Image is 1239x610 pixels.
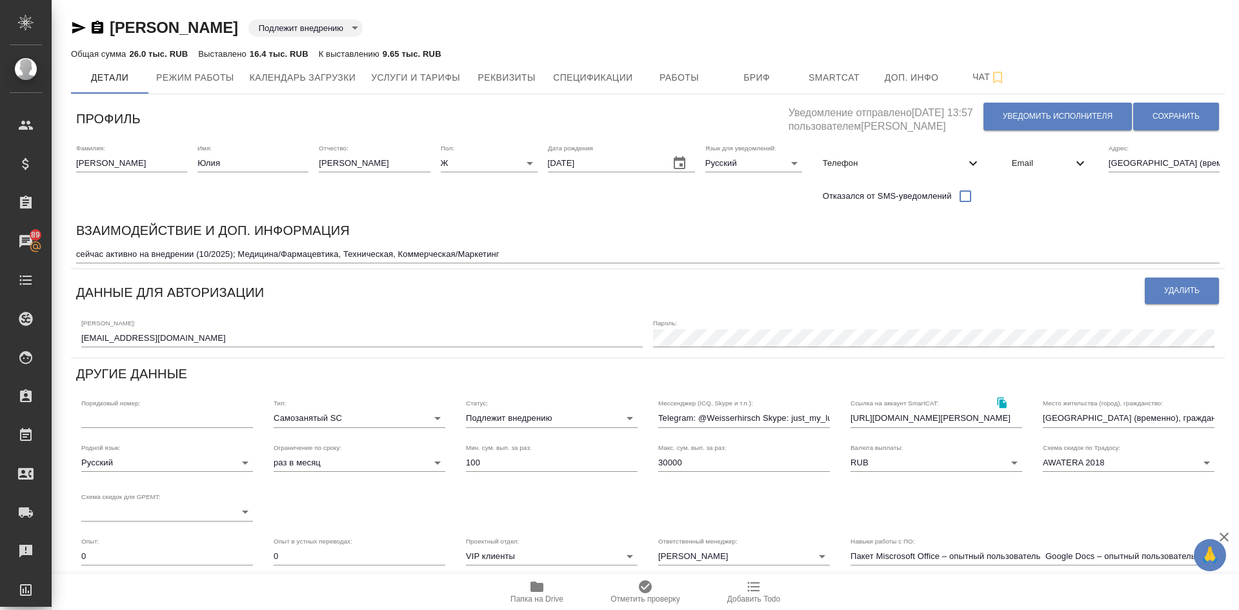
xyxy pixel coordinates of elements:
div: Ж [441,154,538,172]
div: раз в месяц [274,454,445,472]
button: Папка на Drive [483,574,591,610]
label: Отчество: [319,145,348,151]
label: Статус: [466,400,488,407]
label: Ограничение по сроку: [274,444,341,451]
label: Навыки работы с ПО: [851,538,915,544]
span: Сохранить [1153,111,1200,122]
div: Самозанятый SC [274,409,445,427]
span: Email [1012,157,1073,170]
label: Схема скидок по Традосу: [1043,444,1120,451]
h6: Другие данные [76,363,187,384]
label: Адрес: [1109,145,1129,151]
label: Опыт в устных переводах: [274,538,352,544]
label: Порядковый номер: [81,400,140,407]
label: Тип: [274,400,286,407]
span: Реквизиты [476,70,538,86]
span: Чат [958,69,1020,85]
span: Работы [649,70,710,86]
span: Услуги и тарифы [371,70,460,86]
p: 9.65 тыс. RUB [383,49,441,59]
label: Проектный отдел: [466,538,519,544]
span: 🙏 [1199,542,1221,569]
label: Родной язык: [81,444,121,451]
label: Ответственный менеджер: [658,538,738,544]
span: Smartcat [803,70,865,86]
span: Спецификации [553,70,632,86]
span: Отметить проверку [610,595,680,604]
button: Удалить [1145,278,1219,304]
div: Русский [81,454,253,472]
label: Пароль: [653,320,677,326]
label: Валюта выплаты: [851,444,903,451]
span: Детали [79,70,141,86]
div: RUB [851,454,1022,472]
span: Телефон [823,157,965,170]
label: Мессенджер (ICQ, Skype и т.п.): [658,400,753,407]
label: Фамилия: [76,145,105,151]
span: Доп. инфо [881,70,943,86]
button: Сохранить [1133,103,1219,130]
label: Дата рождения [548,145,593,151]
button: Скопировать ссылку [989,389,1015,416]
button: Отметить проверку [591,574,700,610]
span: Бриф [726,70,788,86]
p: 26.0 тыс. RUB [129,49,188,59]
div: AWATERA 2018 [1043,454,1214,472]
button: Уведомить исполнителя [983,103,1132,130]
p: К выставлению [319,49,383,59]
label: Опыт: [81,538,99,544]
label: Пол: [441,145,454,151]
label: Схема скидок для GPEMT: [81,494,161,500]
svg: Подписаться [990,70,1005,85]
button: Open [813,547,831,565]
label: Ссылка на аккаунт SmartCAT: [851,400,939,407]
button: Open [621,547,639,565]
label: Макс. сум. вып. за раз: [658,444,727,451]
label: Мин. сум. вып. за раз: [466,444,532,451]
div: Email [1002,149,1098,178]
span: Добавить Todo [727,595,780,604]
label: [PERSON_NAME]: [81,320,136,326]
label: Имя: [197,145,212,151]
p: Общая сумма [71,49,129,59]
span: Уведомить исполнителя [1003,111,1113,122]
span: Календарь загрузки [250,70,356,86]
p: 16.4 тыс. RUB [250,49,308,59]
div: Подлежит внедрению [248,19,363,37]
p: Выставлено [198,49,250,59]
a: 89 [3,225,48,258]
h5: Уведомление отправлено [DATE] 13:57 пользователем [PERSON_NAME] [789,99,983,134]
div: Телефон [812,149,991,178]
button: 🙏 [1194,539,1226,571]
button: Скопировать ссылку для ЯМессенджера [71,20,86,36]
label: Место жительства (город), гражданство: [1043,400,1163,407]
div: Подлежит внедрению [466,409,638,427]
span: Отказался от SMS-уведомлений [823,190,952,203]
span: Режим работы [156,70,234,86]
button: Скопировать ссылку [90,20,105,36]
a: [PERSON_NAME] [110,19,238,36]
div: Русский [705,154,802,172]
h6: Данные для авторизации [76,282,264,303]
span: Папка на Drive [510,595,563,604]
span: Удалить [1164,285,1200,296]
span: 89 [23,229,48,241]
h6: Взаимодействие и доп. информация [76,220,350,241]
button: Подлежит внедрению [255,23,347,34]
textarea: сейчас активно на внедрении (10/2025); Медицина/Фармацевтика, Техническая, Коммерческая/Маркетинг [76,249,1220,259]
h6: Профиль [76,108,141,129]
button: Добавить Todo [700,574,808,610]
label: Язык для уведомлений: [705,145,776,151]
